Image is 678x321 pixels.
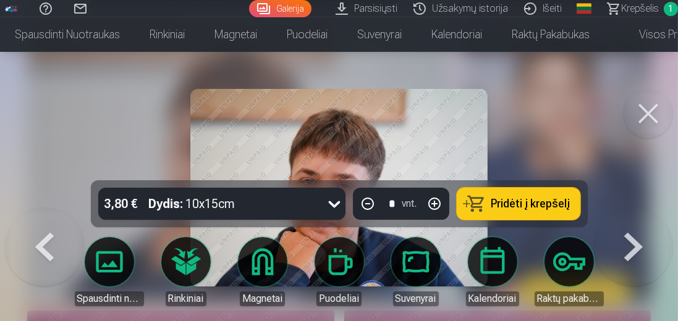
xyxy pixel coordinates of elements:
img: /fa2 [5,5,19,12]
div: Suvenyrai [393,291,439,306]
a: Puodeliai [272,17,342,52]
div: Kalendoriai [466,291,519,306]
div: Puodeliai [316,291,362,306]
span: 1 [664,2,678,16]
span: Pridėti į krepšelį [491,198,570,209]
button: Pridėti į krepšelį [457,188,580,220]
a: Kalendoriai [417,17,497,52]
a: Suvenyrai [342,17,417,52]
a: Suvenyrai [381,237,451,306]
div: 3,80 € [98,188,144,220]
a: Rinkiniai [135,17,200,52]
strong: Dydis : [149,195,184,212]
a: Rinkiniai [151,237,221,306]
div: vnt. [402,196,417,211]
a: Spausdinti nuotraukas [75,237,144,306]
div: Spausdinti nuotraukas [75,291,144,306]
a: Puodeliai [305,237,374,306]
a: Magnetai [200,17,272,52]
a: Magnetai [228,237,297,306]
div: Raktų pakabukas [535,291,604,306]
div: 10x15cm [149,188,235,220]
div: Magnetai [240,291,285,306]
div: Rinkiniai [166,291,206,306]
a: Kalendoriai [458,237,527,306]
a: Raktų pakabukas [497,17,604,52]
a: Raktų pakabukas [535,237,604,306]
span: Krepšelis [621,1,659,16]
